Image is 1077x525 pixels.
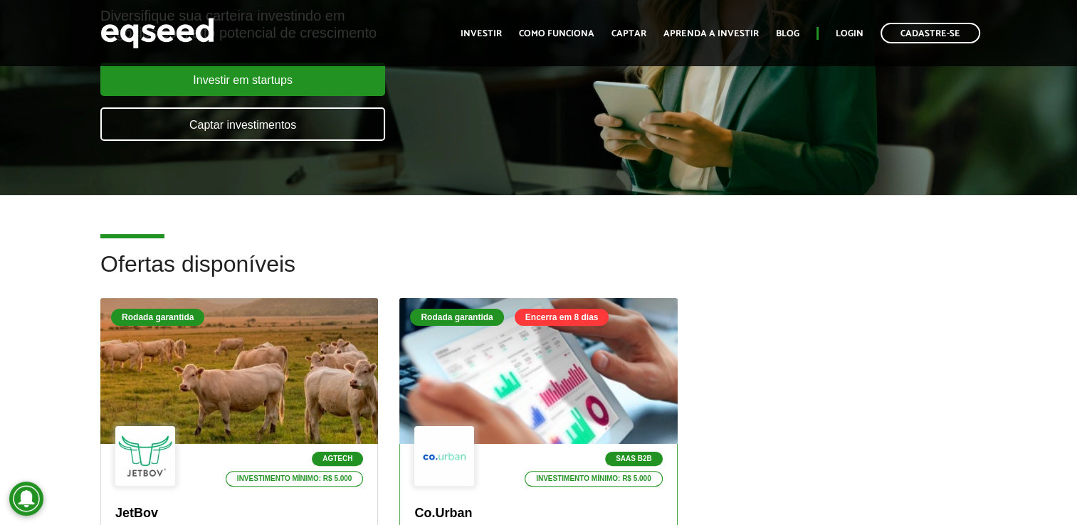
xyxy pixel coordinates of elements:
[100,14,214,52] img: EqSeed
[525,471,663,487] p: Investimento mínimo: R$ 5.000
[100,252,977,298] h2: Ofertas disponíveis
[515,309,609,326] div: Encerra em 8 dias
[836,29,863,38] a: Login
[881,23,980,43] a: Cadastre-se
[115,506,363,521] p: JetBov
[312,452,363,466] p: Agtech
[461,29,502,38] a: Investir
[519,29,594,38] a: Como funciona
[605,452,663,466] p: SaaS B2B
[611,29,646,38] a: Captar
[410,309,503,326] div: Rodada garantida
[776,29,799,38] a: Blog
[111,309,204,326] div: Rodada garantida
[663,29,759,38] a: Aprenda a investir
[100,107,385,141] a: Captar investimentos
[226,471,364,487] p: Investimento mínimo: R$ 5.000
[100,63,385,96] a: Investir em startups
[414,506,662,521] p: Co.Urban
